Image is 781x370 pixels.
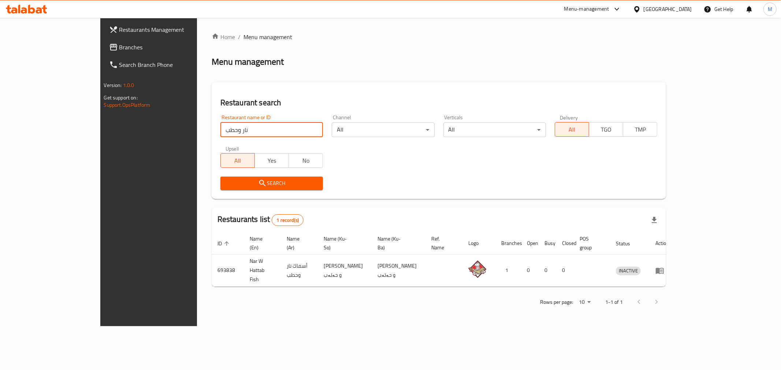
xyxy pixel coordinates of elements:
[104,80,122,90] span: Version:
[217,239,231,248] span: ID
[272,217,303,224] span: 1 record(s)
[623,122,657,137] button: TMP
[558,124,586,135] span: All
[655,266,669,275] div: Menu
[462,232,495,254] th: Logo
[119,25,225,34] span: Restaurants Management
[650,232,675,254] th: Action
[644,5,692,13] div: [GEOGRAPHIC_DATA]
[564,5,609,14] div: Menu-management
[768,5,772,13] span: M
[616,267,641,275] div: INACTIVE
[224,155,252,166] span: All
[646,211,663,229] div: Export file
[212,56,284,68] h2: Menu management
[555,122,589,137] button: All
[220,153,255,168] button: All
[281,254,318,287] td: أسماك نار وحطب
[468,260,487,278] img: Nar W Hattab Fish
[212,33,666,41] nav: breadcrumb
[220,177,323,190] button: Search
[431,234,454,252] span: Ref. Name
[119,60,225,69] span: Search Branch Phone
[318,254,372,287] td: [PERSON_NAME] و حەتەب
[119,43,225,52] span: Branches
[212,232,675,287] table: enhanced table
[540,298,573,307] p: Rows per page:
[626,124,654,135] span: TMP
[220,122,323,137] input: Search for restaurant name or ID..
[244,254,281,287] td: Nar W Hattab Fish
[495,254,521,287] td: 1
[324,234,363,252] span: Name (Ku-So)
[556,254,574,287] td: 0
[226,179,317,188] span: Search
[103,56,231,73] a: Search Branch Phone
[104,93,138,102] span: Get support on:
[220,97,658,108] h2: Restaurant search
[539,254,556,287] td: 0
[378,234,417,252] span: Name (Ku-Ba)
[539,232,556,254] th: Busy
[103,21,231,38] a: Restaurants Management
[217,214,304,226] h2: Restaurants list
[521,254,539,287] td: 0
[243,33,292,41] span: Menu management
[495,232,521,254] th: Branches
[556,232,574,254] th: Closed
[289,153,323,168] button: No
[560,115,578,120] label: Delivery
[616,239,640,248] span: Status
[292,155,320,166] span: No
[226,146,239,151] label: Upsell
[258,155,286,166] span: Yes
[592,124,620,135] span: TGO
[580,234,601,252] span: POS group
[616,267,641,275] span: INACTIVE
[287,234,309,252] span: Name (Ar)
[104,100,150,110] a: Support.OpsPlatform
[103,38,231,56] a: Branches
[372,254,425,287] td: [PERSON_NAME] و حەتەب
[589,122,623,137] button: TGO
[443,122,546,137] div: All
[576,297,594,308] div: Rows per page:
[332,122,434,137] div: All
[521,232,539,254] th: Open
[605,298,623,307] p: 1-1 of 1
[254,153,289,168] button: Yes
[123,80,134,90] span: 1.0.0
[250,234,272,252] span: Name (En)
[238,33,241,41] li: /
